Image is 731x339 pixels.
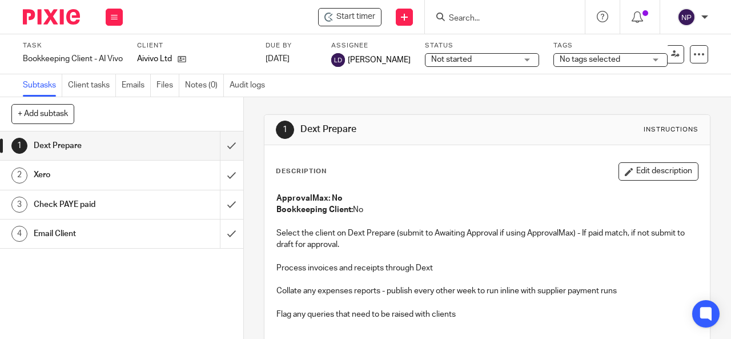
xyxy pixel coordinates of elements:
a: Audit logs [230,74,271,97]
img: svg%3E [331,53,345,67]
label: Assignee [331,41,411,50]
strong: ApprovalMax: No [276,194,343,202]
span: Not started [431,55,472,63]
div: 2 [11,167,27,184]
label: Status [425,41,539,50]
p: Collate any expenses reports - publish every other week to run inline with supplier payment runs [276,285,698,297]
span: No tags selected [560,55,620,63]
h1: Email Client [34,225,150,242]
div: 1 [276,121,294,139]
p: Aivivo Ltd [137,53,172,65]
button: + Add subtask [11,104,74,123]
label: Due by [266,41,317,50]
div: 1 [11,138,27,154]
div: 4 [11,226,27,242]
h1: Dext Prepare [34,137,150,154]
img: Pixie [23,9,80,25]
p: Description [276,167,327,176]
a: Subtasks [23,74,62,97]
p: No [276,204,698,216]
h1: Xero [34,166,150,184]
h1: Dext Prepare [300,123,512,135]
p: Process invoices and receipts through Dext [276,262,698,274]
p: Flag any queries that need to be raised with clients [276,309,698,320]
h1: Check PAYE paid [34,196,150,213]
div: Bookkeeping Client - AI Vivo [23,53,123,65]
strong: Bookkeeping Client: [276,206,353,214]
p: Select the client on Dext Prepare (submit to Awaiting Approval if using ApprovalMax) - If paid ma... [276,228,698,251]
div: Aivivo Ltd - Bookkeeping Client - AI Vivo [318,8,381,26]
a: Notes (0) [185,74,224,97]
button: Edit description [618,162,698,181]
label: Tags [553,41,668,50]
a: Emails [122,74,151,97]
a: Files [156,74,179,97]
input: Search [448,14,551,24]
img: svg%3E [677,8,696,26]
div: 3 [11,197,27,213]
span: [PERSON_NAME] [348,54,411,66]
div: Instructions [644,125,698,134]
a: Client tasks [68,74,116,97]
label: Task [23,41,123,50]
span: [DATE] [266,55,290,63]
span: Start timer [336,11,375,23]
label: Client [137,41,251,50]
